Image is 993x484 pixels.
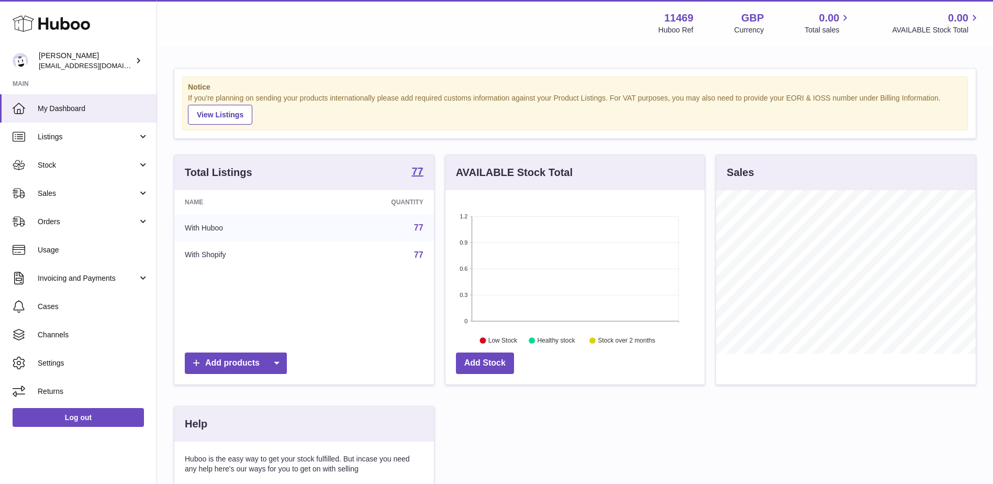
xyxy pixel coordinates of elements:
h3: Sales [727,166,754,180]
strong: 11469 [664,11,694,25]
a: Add products [185,353,287,374]
span: Cases [38,302,149,312]
span: 0.00 [948,11,968,25]
text: 0.3 [460,292,467,298]
text: Low Stock [488,337,518,344]
h3: Help [185,417,207,431]
a: View Listings [188,105,252,125]
a: 77 [414,223,423,232]
h3: Total Listings [185,166,252,180]
div: Huboo Ref [659,25,694,35]
span: My Dashboard [38,104,149,114]
strong: Notice [188,82,962,92]
img: internalAdmin-11469@internal.huboo.com [13,53,28,69]
strong: 77 [411,166,423,177]
span: Settings [38,358,149,368]
span: [EMAIL_ADDRESS][DOMAIN_NAME] [39,61,154,70]
div: If you're planning on sending your products internationally please add required customs informati... [188,93,962,125]
span: AVAILABLE Stock Total [892,25,980,35]
div: [PERSON_NAME] [39,51,133,71]
p: Huboo is the easy way to get your stock fulfilled. But incase you need any help here's our ways f... [185,454,423,474]
span: Invoicing and Payments [38,273,138,283]
span: Stock [38,160,138,170]
text: 1.2 [460,213,467,219]
a: Log out [13,408,144,427]
text: 0 [464,318,467,324]
th: Name [174,190,314,214]
h3: AVAILABLE Stock Total [456,166,573,180]
span: Sales [38,189,138,199]
span: Total sales [805,25,851,35]
text: 0.6 [460,266,467,272]
th: Quantity [314,190,433,214]
span: Usage [38,245,149,255]
td: With Shopify [174,241,314,269]
span: Orders [38,217,138,227]
text: Stock over 2 months [598,337,655,344]
span: Listings [38,132,138,142]
div: Currency [734,25,764,35]
td: With Huboo [174,214,314,241]
span: Returns [38,387,149,397]
span: Channels [38,330,149,340]
strong: GBP [741,11,764,25]
text: Healthy stock [537,337,575,344]
span: 0.00 [819,11,840,25]
a: 0.00 AVAILABLE Stock Total [892,11,980,35]
a: 77 [414,250,423,259]
a: 0.00 Total sales [805,11,851,35]
a: Add Stock [456,353,514,374]
a: 77 [411,166,423,179]
text: 0.9 [460,239,467,246]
